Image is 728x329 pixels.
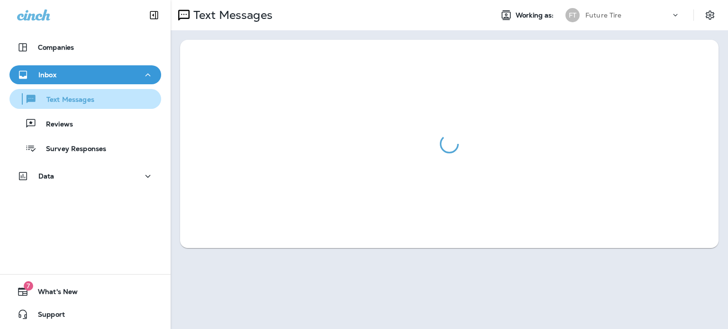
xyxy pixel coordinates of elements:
[585,11,622,19] p: Future Tire
[36,145,106,154] p: Survey Responses
[36,120,73,129] p: Reviews
[701,7,719,24] button: Settings
[141,6,167,25] button: Collapse Sidebar
[9,89,161,109] button: Text Messages
[38,71,56,79] p: Inbox
[9,38,161,57] button: Companies
[516,11,556,19] span: Working as:
[28,311,65,322] span: Support
[9,65,161,84] button: Inbox
[28,288,78,299] span: What's New
[24,281,33,291] span: 7
[37,96,94,105] p: Text Messages
[9,305,161,324] button: Support
[565,8,580,22] div: FT
[38,172,55,180] p: Data
[38,44,74,51] p: Companies
[9,167,161,186] button: Data
[9,282,161,301] button: 7What's New
[9,114,161,133] button: Reviews
[9,138,161,158] button: Survey Responses
[190,8,273,22] p: Text Messages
